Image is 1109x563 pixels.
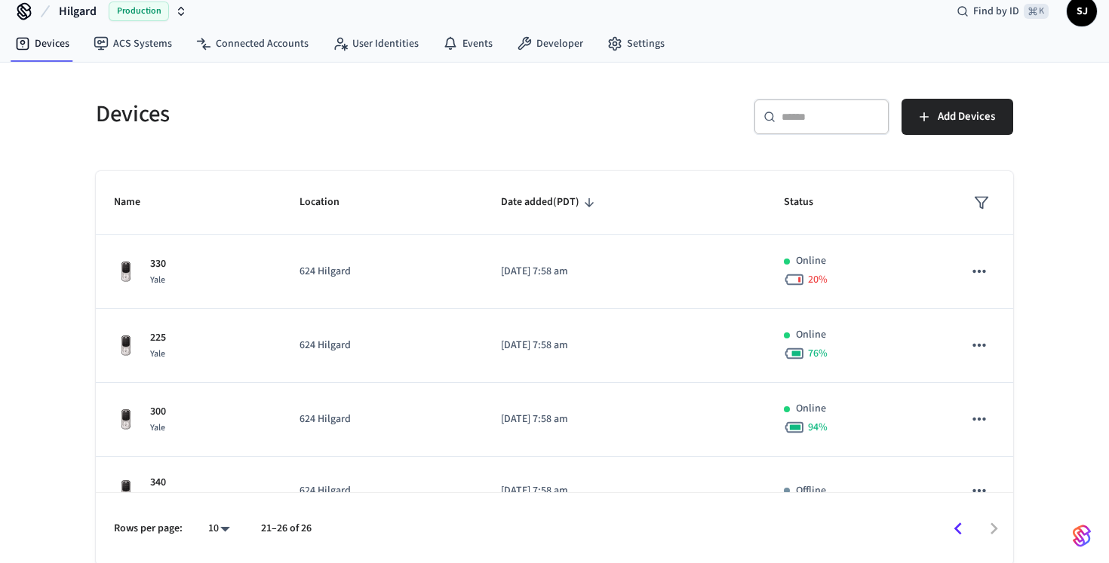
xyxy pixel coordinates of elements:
a: User Identities [321,30,431,57]
a: Events [431,30,505,57]
p: 624 Hilgard [300,338,465,353]
button: Add Devices [902,99,1013,135]
button: Go to previous page [940,511,975,546]
span: Production [109,2,169,21]
div: 10 [201,518,237,540]
img: Yale Assure Touchscreen Wifi Smart Lock, Satin Nickel, Front [114,334,138,358]
p: Online [796,253,826,269]
span: Yale [150,421,165,434]
span: 94 % [808,420,828,435]
p: [DATE] 7:58 am [501,412,748,427]
span: Status [784,191,833,214]
span: Find by ID [973,4,1019,19]
a: Devices [3,30,81,57]
p: Online [796,327,826,343]
span: Name [114,191,160,214]
p: 624 Hilgard [300,483,465,499]
p: 340 [150,475,166,491]
p: 300 [150,404,166,420]
p: [DATE] 7:58 am [501,483,748,499]
span: 20 % [808,272,828,287]
p: [DATE] 7:58 am [501,264,748,280]
p: 21–26 of 26 [261,521,312,537]
p: Rows per page: [114,521,183,537]
p: [DATE] 7:58 am [501,338,748,353]
p: 624 Hilgard [300,264,465,280]
h5: Devices [96,99,545,130]
span: Hilgard [59,2,97,20]
img: Yale Assure Touchscreen Wifi Smart Lock, Satin Nickel, Front [114,479,138,503]
img: SeamLogoGradient.69752ec5.svg [1073,524,1091,548]
span: Location [300,191,359,214]
span: Yale [150,274,165,286]
p: 624 Hilgard [300,412,465,427]
span: Yale [150,347,165,360]
img: Yale Assure Touchscreen Wifi Smart Lock, Satin Nickel, Front [114,408,138,432]
a: ACS Systems [81,30,184,57]
a: Connected Accounts [184,30,321,57]
p: Offline [796,483,826,499]
a: Developer [505,30,595,57]
p: Online [796,401,826,417]
span: Date added(PDT) [501,191,599,214]
span: ⌘ K [1024,4,1049,19]
a: Settings [595,30,677,57]
span: Add Devices [938,107,995,127]
p: 225 [150,330,166,346]
p: 330 [150,256,166,272]
span: 76 % [808,346,828,361]
img: Yale Assure Touchscreen Wifi Smart Lock, Satin Nickel, Front [114,260,138,284]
